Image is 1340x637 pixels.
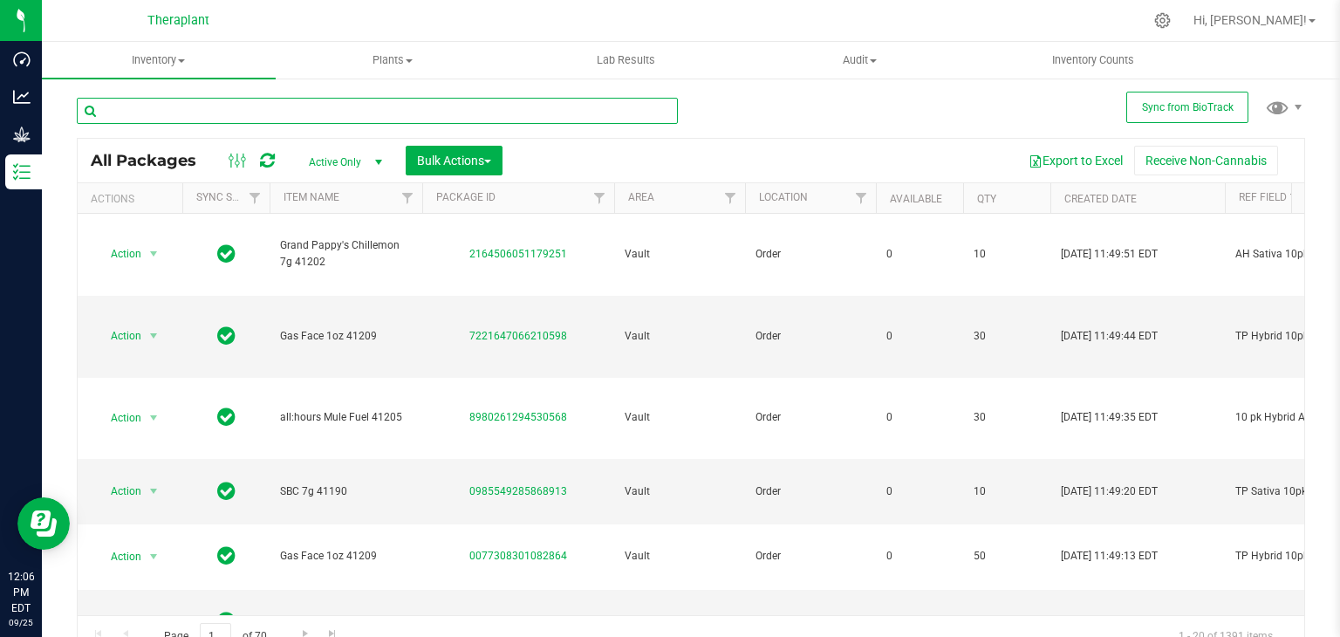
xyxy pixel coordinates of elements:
input: Search Package ID, Item Name, SKU, Lot or Part Number... [77,98,678,124]
span: 0 [886,483,953,500]
span: select [143,545,165,569]
span: Order [755,246,865,263]
span: Order [755,548,865,565]
a: 7221647066210598 [469,330,567,342]
span: Inventory Counts [1029,52,1158,68]
span: Inventory [42,52,276,68]
a: Available [890,193,942,205]
span: [DATE] 11:49:35 EDT [1061,409,1158,426]
span: Audit [743,52,975,68]
a: Area [628,191,654,203]
inline-svg: Grow [13,126,31,143]
span: select [143,479,165,503]
a: Plants [276,42,509,79]
a: Inventory [42,42,276,79]
span: Bulk Actions [417,154,491,168]
a: 0077308301082864 [469,550,567,562]
a: 0985549285868913 [469,485,567,497]
span: Vault [625,328,735,345]
span: Vault [625,409,735,426]
span: 30 [974,328,1040,345]
span: Action [95,545,142,569]
span: Plants [277,52,509,68]
a: Audit [742,42,976,79]
span: Gas Face 1oz 41209 [280,548,412,565]
span: Lab Results [573,52,679,68]
button: Bulk Actions [406,146,502,175]
p: 12:06 PM EDT [8,569,34,616]
span: In Sync [217,479,236,503]
span: 0 [886,328,953,345]
a: 2164506051179251 [469,248,567,260]
a: Filter [847,183,876,213]
span: Vault [625,483,735,500]
a: Sync Status [196,191,263,203]
inline-svg: Inventory [13,163,31,181]
a: Ref Field 1 [1239,191,1296,203]
span: In Sync [217,324,236,348]
span: In Sync [217,609,236,634]
span: All Packages [91,151,214,170]
span: 100 [974,613,1040,630]
a: Qty [977,193,996,205]
a: Filter [585,183,614,213]
span: 0 [886,409,953,426]
span: Sync from BioTrack [1142,101,1234,113]
span: select [143,324,165,348]
span: Order [755,328,865,345]
span: 0 [886,613,953,630]
a: Filter [716,183,745,213]
a: Package ID [436,191,496,203]
span: Theraplant [147,13,209,28]
span: 10 [974,246,1040,263]
a: Location [759,191,808,203]
span: 0 [886,548,953,565]
inline-svg: Dashboard [13,51,31,68]
span: Vault [625,548,735,565]
span: In Sync [217,544,236,568]
span: [DATE] 11:49:51 EDT [1061,246,1158,263]
span: 10 [974,483,1040,500]
span: 0 [886,246,953,263]
span: select [143,406,165,430]
span: Hi, [PERSON_NAME]! [1193,13,1307,27]
span: Action [95,242,142,266]
span: Gas Face 1oz 41209 [280,613,412,630]
button: Export to Excel [1017,146,1134,175]
span: Order [755,483,865,500]
span: Action [95,609,142,634]
a: Inventory Counts [976,42,1210,79]
a: Lab Results [509,42,743,79]
span: all:hours Mule Fuel 41205 [280,409,412,426]
span: [DATE] 11:49:20 EDT [1061,483,1158,500]
span: [DATE] 11:49:44 EDT [1061,328,1158,345]
span: Gas Face 1oz 41209 [280,328,412,345]
span: Vault [625,246,735,263]
span: [DATE] 11:48:04 EDT [1061,613,1158,630]
button: Sync from BioTrack [1126,92,1248,123]
span: In Sync [217,405,236,429]
button: Receive Non-Cannabis [1134,146,1278,175]
inline-svg: Analytics [13,88,31,106]
span: [DATE] 11:49:13 EDT [1061,548,1158,565]
span: Action [95,479,142,503]
span: select [143,242,165,266]
span: SBC 7g 41190 [280,483,412,500]
p: 09/25 [8,616,34,629]
div: Actions [91,193,175,205]
span: Action [95,324,142,348]
a: Filter [393,183,422,213]
span: select [143,609,165,634]
span: Order [755,613,865,630]
iframe: Resource center [17,497,70,550]
span: Grand Pappy's Chillemon 7g 41202 [280,237,412,271]
span: In Sync [217,242,236,266]
a: Filter [241,183,270,213]
div: Manage settings [1152,12,1173,29]
span: Action [95,406,142,430]
span: Vault [625,613,735,630]
a: 8980261294530568 [469,411,567,423]
span: 30 [974,409,1040,426]
span: 50 [974,548,1040,565]
a: Item Name [284,191,339,203]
